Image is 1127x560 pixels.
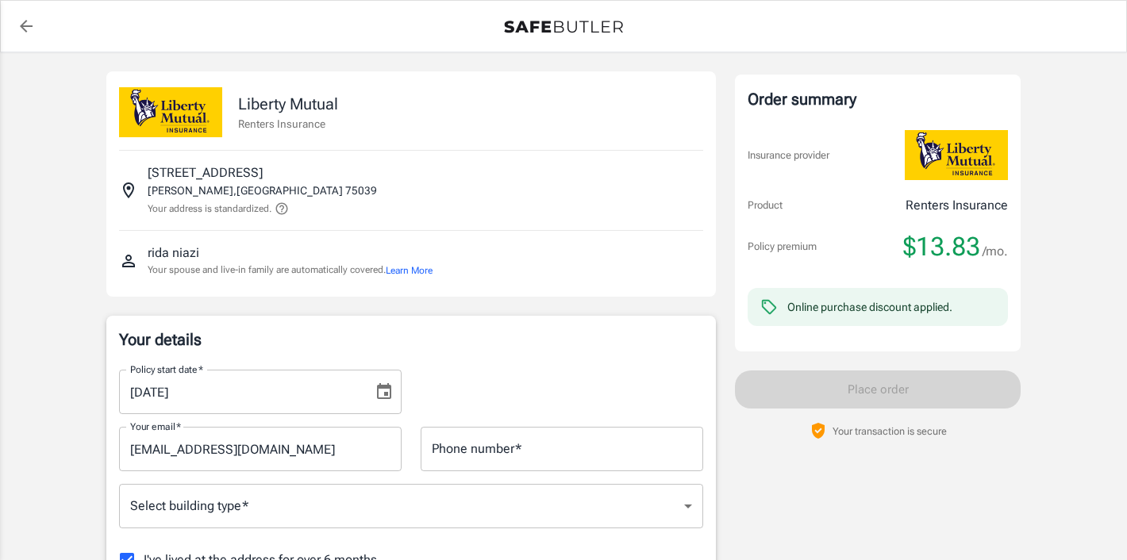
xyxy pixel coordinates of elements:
img: Liberty Mutual [119,87,222,137]
p: Insurance provider [748,148,829,163]
p: Your spouse and live-in family are automatically covered. [148,263,433,278]
button: Choose date, selected date is Sep 17, 2025 [368,376,400,408]
input: MM/DD/YYYY [119,370,362,414]
button: Learn More [386,263,433,278]
p: Renters Insurance [238,116,338,132]
div: Order summary [748,87,1008,111]
p: Your address is standardized. [148,201,271,216]
input: Enter email [119,427,402,471]
input: Enter number [421,427,703,471]
p: Your transaction is secure [833,424,947,439]
p: Liberty Mutual [238,92,338,116]
a: back to quotes [10,10,42,42]
div: Online purchase discount applied. [787,299,952,315]
p: [STREET_ADDRESS] [148,163,263,182]
p: Your details [119,328,703,351]
p: Renters Insurance [906,196,1008,215]
p: rida niazi [148,244,199,263]
span: /mo. [983,240,1008,263]
label: Your email [130,420,181,433]
p: Product [748,198,783,213]
svg: Insured address [119,181,138,200]
p: [PERSON_NAME] , [GEOGRAPHIC_DATA] 75039 [148,182,377,198]
p: Policy premium [748,239,817,255]
span: $13.83 [903,231,980,263]
label: Policy start date [130,362,203,376]
img: Liberty Mutual [905,130,1008,180]
img: Back to quotes [504,21,623,33]
svg: Insured person [119,251,138,270]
